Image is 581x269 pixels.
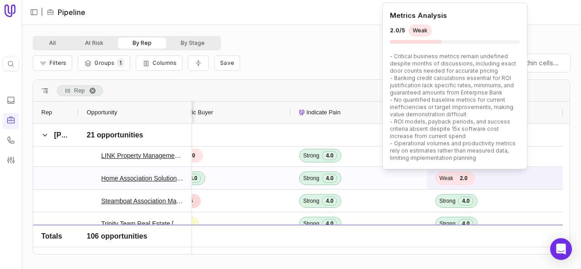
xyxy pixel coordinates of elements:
[87,130,143,141] span: 21 opportunities
[322,242,337,251] span: 4.0
[299,102,419,123] div: Indicate Pain
[163,102,283,123] div: Economic Buyer
[439,197,455,205] span: Strong
[550,238,572,260] div: Open Intercom Messenger
[306,107,340,118] span: Indicate Pain
[458,219,473,228] span: 4.0
[117,59,124,67] span: 1
[303,243,319,250] span: Strong
[439,243,455,250] span: Strong
[27,5,41,19] button: Expand sidebar
[136,55,182,71] button: Columns
[47,7,85,18] li: Pipeline
[94,59,114,66] span: Groups
[78,55,130,71] button: Group Pipeline
[70,38,118,49] button: At Risk
[322,151,337,160] span: 4.0
[101,150,184,161] a: LINK Property Management - New Deal
[390,10,520,21] div: Metrics Analysis
[166,38,219,49] button: By Stage
[101,196,184,206] a: Steamboat Association Management Deal
[303,197,319,205] span: Strong
[220,59,234,66] span: Save
[439,175,453,182] span: Weak
[303,152,319,159] span: Strong
[153,59,177,66] span: Columns
[303,220,319,227] span: Strong
[170,107,213,118] span: Economic Buyer
[54,131,115,139] span: [PERSON_NAME]
[303,175,319,182] span: Strong
[101,218,184,229] a: Trinity Team Real Estate [US_STATE] Deal
[458,196,473,205] span: 4.0
[322,196,337,205] span: 4.0
[87,107,117,118] span: Opportunity
[439,220,455,227] span: Strong
[74,85,85,96] span: Rep
[57,85,103,96] div: Row Groups
[49,59,66,66] span: Filters
[33,55,72,71] button: Filter Pipeline
[41,107,52,118] span: Rep
[409,24,432,36] div: Weak
[390,53,520,161] div: - Critical business metrics remain undefined despite months of discussions, including exact door ...
[57,85,103,96] span: Rep. Press ENTER to sort. Press DELETE to remove
[186,174,201,183] span: 4.0
[322,174,337,183] span: 4.0
[188,55,209,71] button: Collapse all rows
[41,7,43,18] span: |
[101,241,174,252] a: Coopers HOA - New Deal
[101,173,184,184] a: Home Association Solutions, LLC - New Deal
[34,38,70,49] button: All
[390,27,405,34] div: 2.0 / 5
[214,55,240,71] button: Create a new saved view
[322,219,337,228] span: 4.0
[118,38,166,49] button: By Rep
[456,174,471,183] span: 2.0
[458,242,473,251] span: 4.0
